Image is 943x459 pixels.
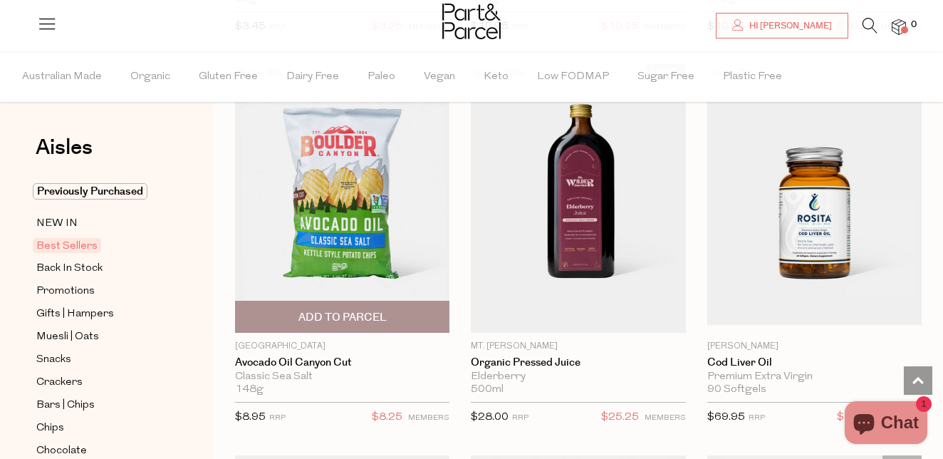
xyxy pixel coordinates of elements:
a: Hi [PERSON_NAME] [716,13,848,38]
span: Muesli | Oats [36,329,99,346]
small: MEMBERS [408,414,449,422]
inbox-online-store-chat: Shopify online store chat [840,401,932,448]
img: Avocado Oil Canyon Cut [235,64,449,333]
span: Aisles [36,132,93,163]
span: $25.25 [601,408,639,427]
div: Premium Extra Virgin [707,371,922,383]
p: Mt. [PERSON_NAME] [471,340,685,353]
a: Organic Pressed Juice [471,356,685,369]
a: 0 [892,19,906,34]
span: Dairy Free [286,52,339,102]
div: Classic Sea Salt [235,371,449,383]
img: Cod Liver Oil [707,72,922,326]
small: RRP [512,414,528,422]
span: Gluten Free [199,52,258,102]
span: Low FODMAP [537,52,609,102]
span: $69.95 [707,412,745,423]
span: Keto [484,52,509,102]
span: $8.25 [372,408,402,427]
span: Best Sellers [33,238,101,253]
a: Muesli | Oats [36,328,166,346]
span: Hi [PERSON_NAME] [746,20,832,32]
span: Australian Made [22,52,102,102]
span: $28.00 [471,412,509,423]
small: MEMBERS [645,414,686,422]
span: Sugar Free [637,52,694,102]
button: Add To Parcel [235,301,449,333]
span: Gifts | Hampers [36,306,114,323]
span: Previously Purchased [33,183,147,200]
span: Crackers [36,374,83,391]
a: Avocado Oil Canyon Cut [235,356,449,369]
span: Plastic Free [723,52,782,102]
a: Crackers [36,373,166,391]
span: Snacks [36,351,71,368]
span: NEW IN [36,215,78,232]
a: Previously Purchased [36,183,166,200]
span: 500ml [471,383,504,396]
span: Chips [36,420,64,437]
a: Snacks [36,351,166,368]
span: Organic [130,52,170,102]
a: Promotions [36,282,166,300]
small: RRP [749,414,765,422]
span: 90 Softgels [707,383,766,396]
small: RRP [269,414,286,422]
span: 148g [235,383,264,396]
span: Add To Parcel [298,310,387,325]
a: Chips [36,419,166,437]
a: NEW IN [36,215,166,232]
div: Elderberry [471,371,685,383]
a: Cod Liver Oil [707,356,922,369]
span: Promotions [36,283,95,300]
img: Part&Parcel [442,4,501,39]
span: $65.40 [837,408,875,427]
span: Vegan [424,52,455,102]
span: Back In Stock [36,260,103,277]
span: Bars | Chips [36,397,95,414]
a: Bars | Chips [36,396,166,414]
p: [PERSON_NAME] [707,340,922,353]
a: Aisles [36,137,93,172]
a: Best Sellers [36,237,166,254]
span: $8.95 [235,412,266,423]
img: Organic Pressed Juice [471,64,685,333]
p: [GEOGRAPHIC_DATA] [235,340,449,353]
span: Paleo [368,52,395,102]
a: Back In Stock [36,259,166,277]
span: 0 [907,19,920,31]
a: Gifts | Hampers [36,305,166,323]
